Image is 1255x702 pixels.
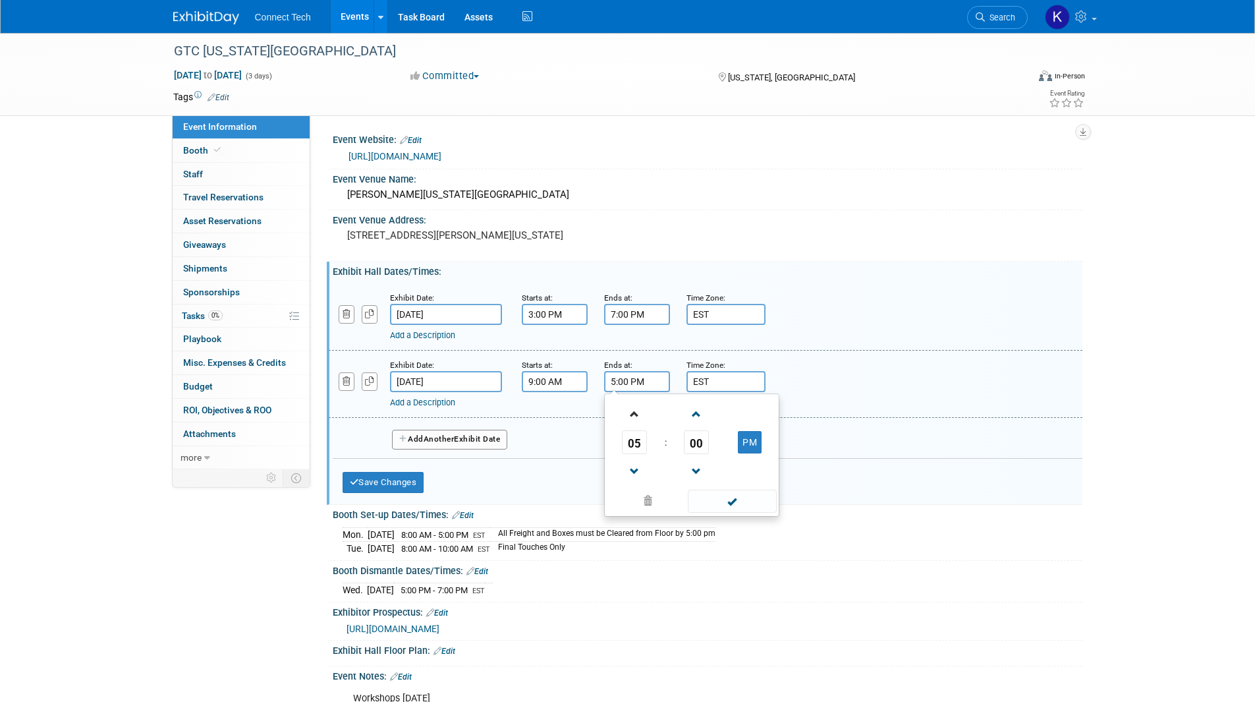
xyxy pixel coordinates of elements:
[390,304,502,325] input: Date
[183,169,203,179] span: Staff
[183,405,271,415] span: ROI, Objectives & ROO
[686,371,766,392] input: Time Zone
[1045,5,1070,30] img: Kara Price
[490,527,715,542] td: All Freight and Boxes must be Cleared from Floor by 5:00 pm
[183,428,236,439] span: Attachments
[183,145,223,156] span: Booth
[214,146,221,154] i: Booth reservation complete
[173,163,310,186] a: Staff
[173,446,310,469] a: more
[400,136,422,145] a: Edit
[173,423,310,446] a: Attachments
[349,151,441,161] a: [URL][DOMAIN_NAME]
[183,121,257,132] span: Event Information
[333,210,1082,227] div: Event Venue Address:
[347,624,439,634] a: [URL][DOMAIN_NAME]
[173,281,310,304] a: Sponsorships
[401,530,468,540] span: 8:00 AM - 5:00 PM
[244,72,272,80] span: (3 days)
[333,505,1082,522] div: Booth Set-up Dates/Times:
[522,304,588,325] input: Start Time
[173,399,310,422] a: ROI, Objectives & ROO
[173,186,310,209] a: Travel Reservations
[604,304,670,325] input: End Time
[368,542,395,556] td: [DATE]
[343,527,368,542] td: Mon.
[950,69,1086,88] div: Event Format
[604,361,632,370] small: Ends at:
[686,493,777,512] a: Done
[472,587,485,595] span: EST
[478,545,490,554] span: EST
[622,397,647,430] a: Increment Hour
[173,375,310,398] a: Budget
[173,210,310,233] a: Asset Reservations
[260,469,283,486] td: Personalize Event Tab Strip
[686,361,725,370] small: Time Zone:
[473,531,486,540] span: EST
[622,454,647,488] a: Decrement Hour
[392,430,508,450] button: AddAnotherExhibit Date
[401,544,473,554] span: 8:00 AM - 10:00 AM
[522,361,553,370] small: Starts at:
[367,583,394,597] td: [DATE]
[684,397,709,430] a: Increment Minute
[347,229,630,241] pre: [STREET_ADDRESS][PERSON_NAME][US_STATE]
[728,73,855,82] span: [US_STATE], [GEOGRAPHIC_DATA]
[607,492,689,511] a: Clear selection
[173,233,310,256] a: Giveaways
[183,192,264,202] span: Travel Reservations
[173,11,239,24] img: ExhibitDay
[202,70,214,80] span: to
[390,371,502,392] input: Date
[426,608,448,618] a: Edit
[343,583,367,597] td: Wed.
[604,371,670,392] input: End Time
[1054,71,1085,81] div: In-Person
[255,12,311,22] span: Connect Tech
[208,93,229,102] a: Edit
[390,361,434,370] small: Exhibit Date:
[343,542,368,556] td: Tue.
[183,239,226,250] span: Giveaways
[490,542,715,556] td: Final Touches Only
[333,666,1082,684] div: Event Notes:
[1039,71,1052,81] img: Format-Inperson.png
[662,430,669,454] td: :
[173,351,310,374] a: Misc. Expenses & Credits
[333,602,1082,620] div: Exhibitor Prospectus:
[452,511,474,520] a: Edit
[169,40,1008,63] div: GTC [US_STATE][GEOGRAPHIC_DATA]
[686,293,725,303] small: Time Zone:
[343,472,424,493] button: Save Changes
[333,262,1082,278] div: Exhibit Hall Dates/Times:
[181,452,202,463] span: more
[390,330,455,340] a: Add a Description
[183,334,221,344] span: Playbook
[183,216,262,226] span: Asset Reservations
[686,304,766,325] input: Time Zone
[343,185,1073,205] div: [PERSON_NAME][US_STATE][GEOGRAPHIC_DATA]
[173,305,310,328] a: Tasks0%
[283,469,310,486] td: Toggle Event Tabs
[333,130,1082,147] div: Event Website:
[390,293,434,303] small: Exhibit Date:
[604,293,632,303] small: Ends at:
[183,357,286,368] span: Misc. Expenses & Credits
[183,263,227,274] span: Shipments
[522,371,588,392] input: Start Time
[173,328,310,351] a: Playbook
[684,430,709,454] span: Pick Minute
[183,381,213,392] span: Budget
[173,69,242,81] span: [DATE] [DATE]
[182,310,223,321] span: Tasks
[433,647,455,656] a: Edit
[368,527,395,542] td: [DATE]
[390,672,412,682] a: Edit
[173,257,310,280] a: Shipments
[183,287,240,297] span: Sponsorships
[967,6,1028,29] a: Search
[622,430,647,454] span: Pick Hour
[333,641,1082,658] div: Exhibit Hall Floor Plan:
[401,585,468,595] span: 5:00 PM - 7:00 PM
